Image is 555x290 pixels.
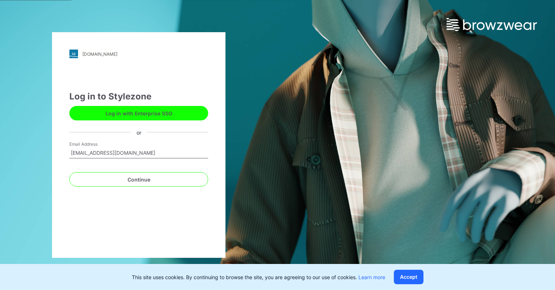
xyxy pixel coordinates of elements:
[132,273,385,281] p: This site uses cookies. By continuing to browse the site, you are agreeing to our use of cookies.
[131,128,147,136] div: or
[69,141,120,148] label: Email Address
[69,172,208,187] button: Continue
[69,106,208,120] button: Log in with Enterprise SSO
[69,50,208,58] a: [DOMAIN_NAME]
[447,18,537,31] img: browzwear-logo.e42bd6dac1945053ebaf764b6aa21510.svg
[69,90,208,103] div: Log in to Stylezone
[69,50,78,58] img: stylezone-logo.562084cfcfab977791bfbf7441f1a819.svg
[358,274,385,280] a: Learn more
[82,51,117,57] div: [DOMAIN_NAME]
[394,270,423,284] button: Accept
[69,148,208,158] input: Enter your email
